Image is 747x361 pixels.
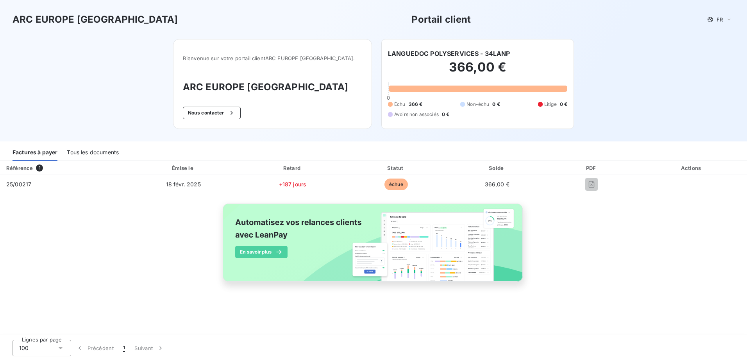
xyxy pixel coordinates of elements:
[544,101,557,108] span: Litige
[6,181,31,188] span: 25/00217
[123,344,125,352] span: 1
[347,164,446,172] div: Statut
[549,164,635,172] div: PDF
[183,80,362,94] h3: ARC EUROPE [GEOGRAPHIC_DATA]
[183,107,241,119] button: Nous contacter
[409,101,423,108] span: 366 €
[183,55,362,61] span: Bienvenue sur votre portail client ARC EUROPE [GEOGRAPHIC_DATA] .
[216,199,531,295] img: banner
[279,181,307,188] span: +187 jours
[466,101,489,108] span: Non-échu
[130,340,169,356] button: Suivant
[560,101,567,108] span: 0 €
[449,164,545,172] div: Solde
[13,13,178,27] h3: ARC EUROPE [GEOGRAPHIC_DATA]
[128,164,239,172] div: Émise le
[67,145,119,161] div: Tous les documents
[485,181,509,188] span: 366,00 €
[394,101,406,108] span: Échu
[411,13,471,27] h3: Portail client
[492,101,500,108] span: 0 €
[242,164,343,172] div: Retard
[19,344,29,352] span: 100
[384,179,408,190] span: échue
[388,49,510,58] h6: LANGUEDOC POLYSERVICES - 34LANP
[442,111,449,118] span: 0 €
[71,340,118,356] button: Précédent
[13,145,57,161] div: Factures à payer
[388,59,567,83] h2: 366,00 €
[638,164,745,172] div: Actions
[118,340,130,356] button: 1
[717,16,723,23] span: FR
[36,164,43,172] span: 1
[387,95,390,101] span: 0
[6,165,33,171] div: Référence
[166,181,201,188] span: 18 févr. 2025
[394,111,439,118] span: Avoirs non associés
